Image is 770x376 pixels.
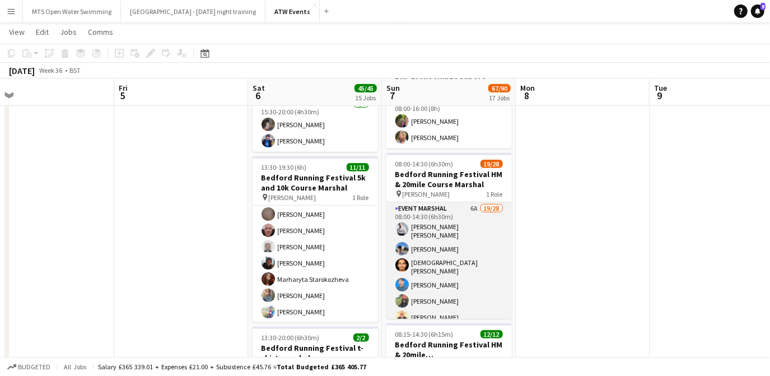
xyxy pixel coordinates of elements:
[253,83,265,93] span: Sat
[253,122,378,323] app-card-role: [PERSON_NAME][PERSON_NAME][PERSON_NAME][PERSON_NAME][PERSON_NAME][PERSON_NAME][PERSON_NAME]Marhar...
[520,83,535,93] span: Mon
[386,340,512,360] h3: Bedford Running Festival HM & 20mile [GEOGRAPHIC_DATA] 1 priory
[262,163,307,171] span: 13:30-19:30 (6h)
[262,333,320,342] span: 13:30-20:00 (6h30m)
[480,330,503,338] span: 12/12
[253,98,378,152] app-card-role: Event Marshal2/215:30-20:00 (4h30m)[PERSON_NAME][PERSON_NAME]
[385,89,400,102] span: 7
[353,193,369,202] span: 1 Role
[489,94,510,102] div: 17 Jobs
[353,333,369,342] span: 2/2
[347,163,369,171] span: 11/11
[269,193,316,202] span: [PERSON_NAME]
[4,25,29,39] a: View
[480,160,503,168] span: 19/28
[760,3,766,10] span: 5
[119,83,128,93] span: Fri
[386,153,512,319] app-job-card: 08:00-14:30 (6h30m)19/28Bedford Running Festival HM & 20mile Course Marshal [PERSON_NAME]1 RoleEv...
[487,190,503,198] span: 1 Role
[277,363,366,371] span: Total Budgeted £365 405.77
[488,84,511,92] span: 67/90
[403,190,450,198] span: [PERSON_NAME]
[355,94,376,102] div: 15 Jobs
[251,89,265,102] span: 6
[83,25,118,39] a: Comms
[654,83,667,93] span: Tue
[395,160,454,168] span: 08:00-14:30 (6h30m)
[36,27,49,37] span: Edit
[386,169,512,189] h3: Bedford Running Festival HM & 20mile Course Marshal
[117,89,128,102] span: 5
[751,4,764,18] a: 5
[31,25,53,39] a: Edit
[23,1,121,22] button: MTS Open Water Swimming
[652,89,667,102] span: 9
[265,1,320,22] button: ATW Events
[62,363,88,371] span: All jobs
[37,66,65,75] span: Week 36
[6,361,52,373] button: Budgeted
[69,66,81,75] div: BST
[253,343,378,363] h3: Bedford Running Festival t-shirt marshal
[519,89,535,102] span: 8
[386,94,512,148] app-card-role: Event Marshal2/208:00-16:00 (8h)[PERSON_NAME][PERSON_NAME]
[60,27,77,37] span: Jobs
[9,65,35,76] div: [DATE]
[88,27,113,37] span: Comms
[18,363,50,371] span: Budgeted
[98,363,366,371] div: Salary £365 339.01 + Expenses £21.00 + Subsistence £45.76 =
[354,84,377,92] span: 45/45
[9,27,25,37] span: View
[386,83,400,93] span: Sun
[253,156,378,322] app-job-card: 13:30-19:30 (6h)11/11Bedford Running Festival 5k and 10k Course Marshal [PERSON_NAME]1 Role[PERSO...
[121,1,265,22] button: [GEOGRAPHIC_DATA] - [DATE] night training
[395,330,454,338] span: 08:15-14:30 (6h15m)
[55,25,81,39] a: Jobs
[253,173,378,193] h3: Bedford Running Festival 5k and 10k Course Marshal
